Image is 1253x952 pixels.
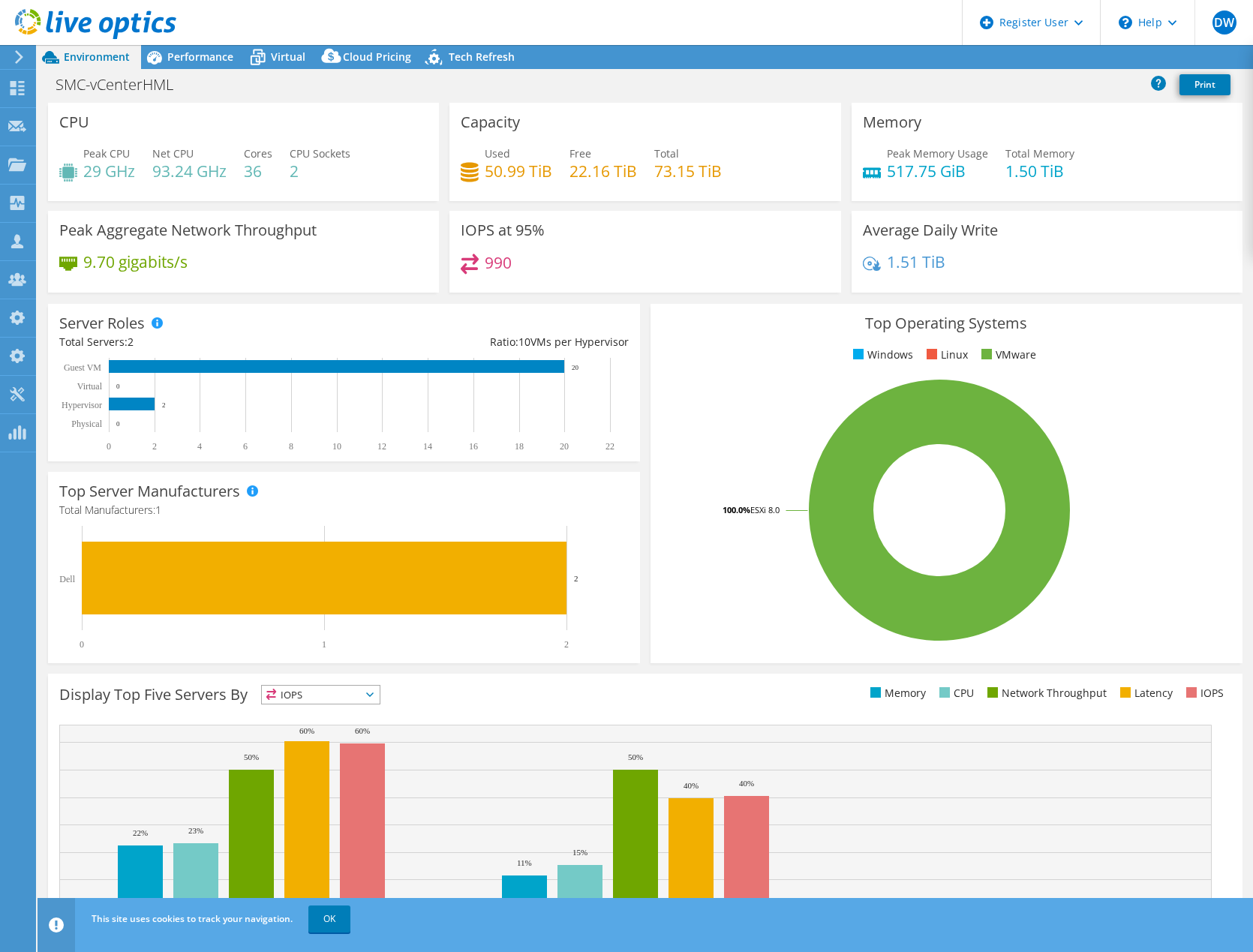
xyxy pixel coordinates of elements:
h4: 990 [485,254,512,271]
span: Peak Memory Usage [887,146,988,161]
text: Hypervisor [62,400,102,410]
text: 6 [243,441,248,452]
span: Performance [167,50,233,64]
a: OK [308,905,350,932]
h4: 9.70 gigabits/s [83,254,188,270]
text: 15% [572,848,587,857]
span: 10 [518,335,530,349]
text: 12 [377,441,386,452]
h1: SMC-vCenterHML [49,77,197,93]
li: Windows [849,347,913,363]
li: Memory [867,685,926,701]
li: IOPS [1182,685,1224,701]
span: Net CPU [152,146,194,161]
text: Dell [59,574,75,584]
span: Total Memory [1005,146,1074,161]
h3: Top Operating Systems [662,315,1231,332]
text: 8 [289,441,293,452]
text: 20 [560,441,569,452]
h4: 29 GHz [83,163,135,179]
text: 2 [574,574,578,583]
h4: 50.99 TiB [485,163,552,179]
text: 14 [423,441,432,452]
h3: Server Roles [59,315,145,332]
span: 2 [128,335,134,349]
li: CPU [936,685,974,701]
div: Ratio: VMs per Hypervisor [344,334,628,350]
text: Physical [71,419,102,429]
h4: 1.51 TiB [887,254,945,270]
h3: IOPS at 95% [461,222,545,239]
text: 22 [605,441,614,452]
text: 40% [684,781,699,790]
h3: Capacity [461,114,520,131]
text: 23% [188,826,203,835]
span: DW [1212,11,1236,35]
text: 11% [517,858,532,867]
text: 50% [628,752,643,761]
a: Print [1179,74,1230,95]
text: 4 [197,441,202,452]
span: Cloud Pricing [343,50,411,64]
span: Virtual [271,50,305,64]
text: 40% [739,779,754,788]
text: 50% [244,752,259,761]
text: 60% [299,726,314,735]
h4: 1.50 TiB [1005,163,1074,179]
h3: CPU [59,114,89,131]
text: 0 [107,441,111,452]
h4: 73.15 TiB [654,163,722,179]
li: Network Throughput [984,685,1107,701]
span: CPU Sockets [290,146,350,161]
h3: Top Server Manufacturers [59,483,240,500]
span: Total [654,146,679,161]
span: Cores [244,146,272,161]
h4: 2 [290,163,350,179]
text: 0 [116,420,120,428]
h4: Total Manufacturers: [59,502,629,518]
text: Virtual [77,381,103,392]
h3: Memory [863,114,921,131]
text: 1 [322,639,326,650]
span: Peak CPU [83,146,130,161]
li: VMware [978,347,1036,363]
text: 22% [133,828,148,837]
span: Free [569,146,591,161]
span: Environment [64,50,130,64]
text: 0 [116,383,120,390]
li: Linux [923,347,968,363]
text: 2 [162,401,166,409]
text: 60% [355,726,370,735]
h3: Average Daily Write [863,222,998,239]
text: 2 [152,441,157,452]
div: Total Servers: [59,334,344,350]
text: Guest VM [64,362,101,373]
h4: 36 [244,163,272,179]
h3: Peak Aggregate Network Throughput [59,222,317,239]
svg: \n [1119,16,1132,29]
span: This site uses cookies to track your navigation. [92,912,293,925]
text: 10 [332,441,341,452]
tspan: ESXi 8.0 [750,504,780,515]
text: 18 [515,441,524,452]
text: 0 [80,639,84,650]
text: 16 [469,441,478,452]
h4: 517.75 GiB [887,163,988,179]
span: IOPS [262,686,380,704]
span: 1 [155,503,161,517]
li: Latency [1116,685,1173,701]
text: 2 [564,639,569,650]
span: Used [485,146,510,161]
text: 20 [572,364,579,371]
h4: 93.24 GHz [152,163,227,179]
tspan: 100.0% [723,504,750,515]
h4: 22.16 TiB [569,163,637,179]
span: Tech Refresh [449,50,515,64]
